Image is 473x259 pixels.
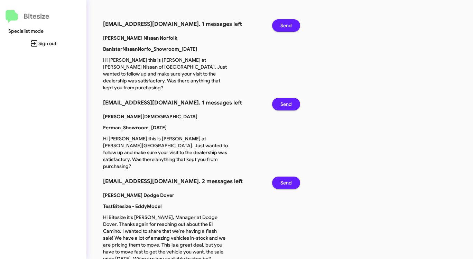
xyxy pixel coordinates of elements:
button: Send [272,19,300,32]
span: Send [280,19,292,32]
p: Hi [PERSON_NAME] this is [PERSON_NAME] at [PERSON_NAME] Nissan of [GEOGRAPHIC_DATA]. Just wanted ... [98,57,233,91]
span: Send [280,177,292,189]
b: BanisterNissanNorfo_Showroom_[DATE] [103,46,197,52]
b: [PERSON_NAME] Nissan Norfolk [103,35,177,41]
span: Send [280,98,292,110]
b: TestBitesize - EddyModel [103,203,162,209]
h3: [EMAIL_ADDRESS][DOMAIN_NAME]. 2 messages left [103,177,262,186]
b: [PERSON_NAME][DEMOGRAPHIC_DATA] [103,113,197,120]
h3: [EMAIL_ADDRESS][DOMAIN_NAME]. 1 messages left [103,19,262,29]
b: [PERSON_NAME] Dodge Dover [103,192,174,198]
h3: [EMAIL_ADDRESS][DOMAIN_NAME]. 1 messages left [103,98,262,108]
p: Hi [PERSON_NAME] this is [PERSON_NAME] at [PERSON_NAME][GEOGRAPHIC_DATA]. Just wanted to follow u... [98,135,233,170]
button: Send [272,177,300,189]
button: Send [272,98,300,110]
a: Bitesize [6,10,49,23]
b: Ferman_Showroom_[DATE] [103,124,167,131]
span: Sign out [6,37,81,50]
